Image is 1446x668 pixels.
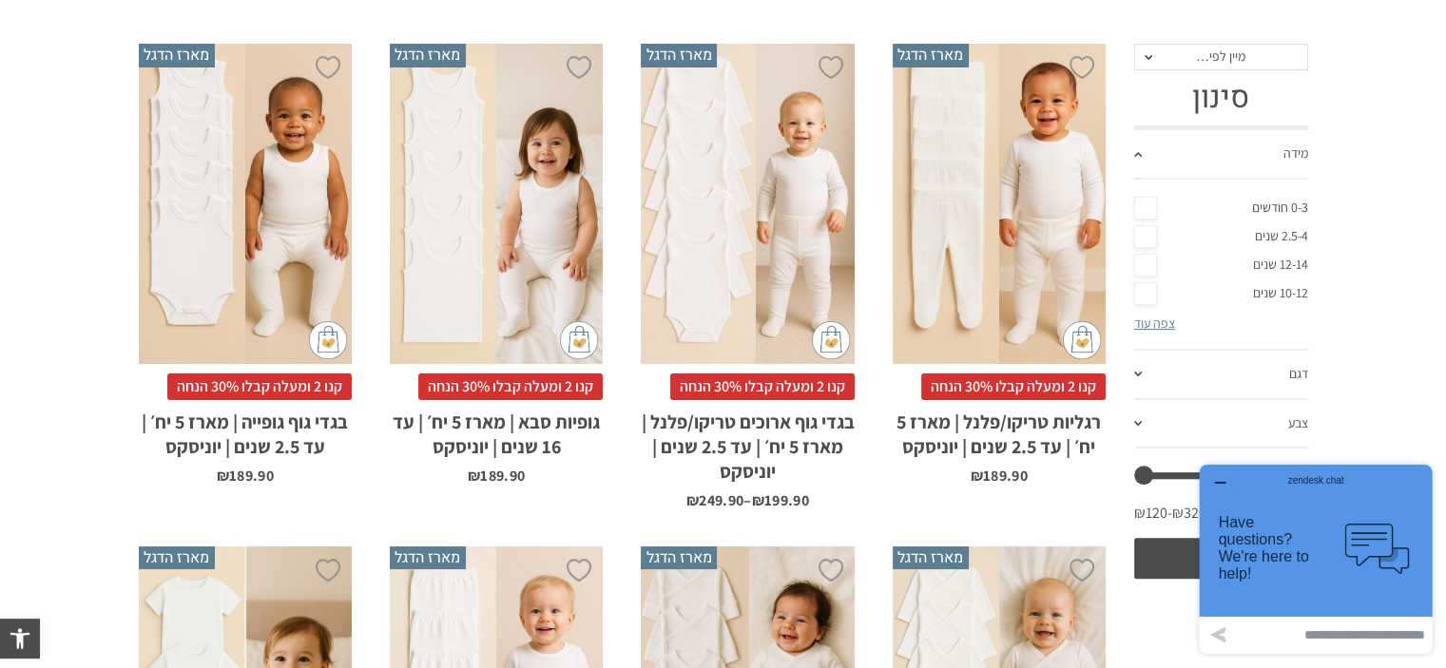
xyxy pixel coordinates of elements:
span: ₪120 [1134,503,1172,524]
span: מארז הדגל [641,546,717,569]
a: מארז הדגל בגדי גוף ארוכים טריקו/פלנל | מארז 5 יח׳ | עד 2.5 שנים | יוניסקס קנו 2 ומעלה קבלו 30% הנ... [641,44,854,508]
h2: גופיות סבא | מארז 5 יח׳ | עד 16 שנים | יוניסקס [390,400,603,459]
a: מידה [1134,130,1308,180]
span: קנו 2 ומעלה קבלו 30% הנחה [418,373,603,400]
iframe: פותח יישומון שאפשר לשוחח בו בצ'אט עם אחד הנציגים שלנו [1192,457,1439,661]
a: דגם [1134,351,1308,400]
span: מארז הדגל [893,44,969,67]
a: מארז הדגל גופיות סבא | מארז 5 יח׳ | עד 16 שנים | יוניסקס קנו 2 ומעלה קבלו 30% הנחהגופיות סבא | מא... [390,44,603,484]
a: מארז הדגל בגדי גוף גופייה | מארז 5 יח׳ | עד 2.5 שנים | יוניסקס קנו 2 ומעלה קבלו 30% הנחהבגדי גוף ... [139,44,352,484]
bdi: 249.90 [686,490,743,510]
span: ₪ [468,466,480,486]
span: קנו 2 ומעלה קבלו 30% הנחה [921,373,1106,400]
span: מיין לפי… [1196,48,1245,65]
div: מחיר: — [1134,498,1308,538]
h2: בגדי גוף ארוכים טריקו/פלנל | מארז 5 יח׳ | עד 2.5 שנים | יוניסקס [641,400,854,484]
span: קנו 2 ומעלה קבלו 30% הנחה [167,373,352,400]
span: מארז הדגל [390,44,466,67]
span: ₪ [971,466,983,486]
button: סנן [1134,538,1308,579]
span: ₪ [686,490,699,510]
img: cat-mini-atc.png [812,321,850,359]
h2: בגדי גוף גופייה | מארז 5 יח׳ | עד 2.5 שנים | יוניסקס [139,400,352,459]
a: 0-3 חודשים [1134,194,1308,222]
span: מארז הדגל [390,546,466,569]
span: – [641,484,854,508]
span: קנו 2 ומעלה קבלו 30% הנחה [670,373,855,400]
span: מארז הדגל [893,546,969,569]
bdi: 189.90 [217,466,274,486]
h3: סינון [1134,80,1308,116]
span: ₪ [217,466,229,486]
span: מארז הדגל [139,546,215,569]
img: cat-mini-atc.png [309,321,347,359]
bdi: 189.90 [971,466,1028,486]
img: cat-mini-atc.png [560,321,598,359]
span: מארז הדגל [641,44,717,67]
bdi: 199.90 [752,490,809,510]
h2: רגליות טריקו/פלנל | מארז 5 יח׳ | עד 2.5 שנים | יוניסקס [893,400,1106,459]
span: ₪320 [1172,503,1206,524]
span: ₪ [752,490,764,510]
a: 10-12 שנים [1134,279,1308,308]
a: צבע [1134,400,1308,449]
a: צפה עוד [1134,315,1175,332]
a: 12-14 שנים [1134,251,1308,279]
bdi: 189.90 [468,466,525,486]
span: מארז הדגל [139,44,215,67]
img: cat-mini-atc.png [1063,321,1101,359]
a: 2.5-4 שנים [1134,222,1308,251]
a: מארז הדגל רגליות טריקו/פלנל | מארז 5 יח׳ | עד 2.5 שנים | יוניסקס קנו 2 ומעלה קבלו 30% הנחהרגליות ... [893,44,1106,484]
